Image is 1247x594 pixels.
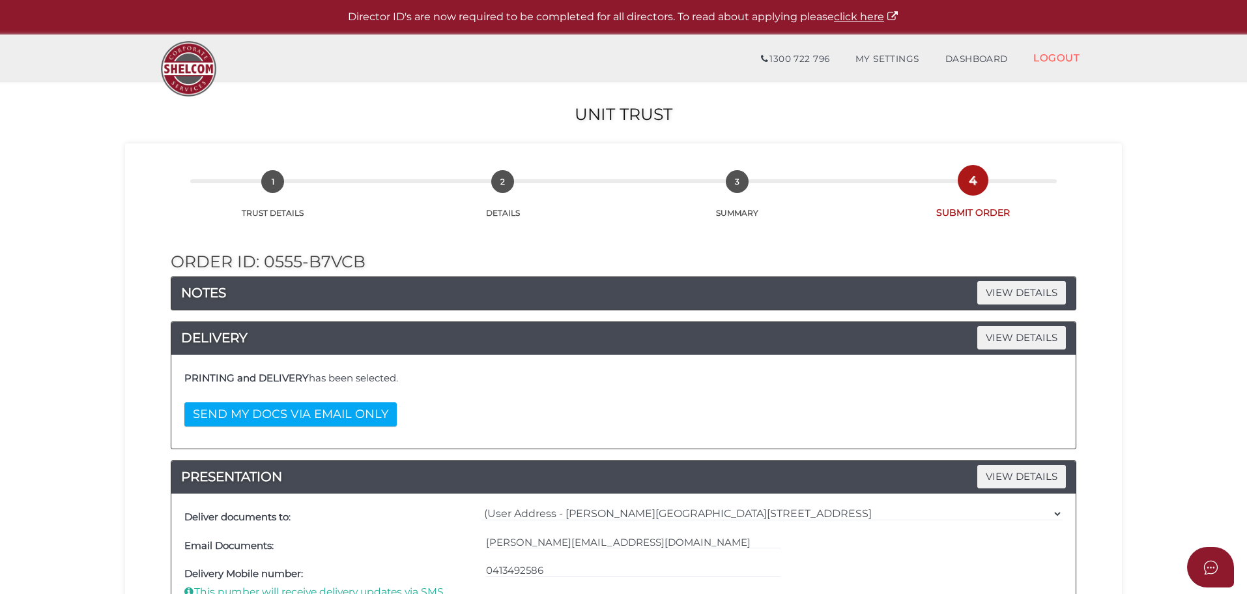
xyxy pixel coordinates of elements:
[486,563,781,578] input: Please enter a valid 10-digit phone number
[857,183,1089,219] a: 4SUBMIT ORDER
[491,170,514,193] span: 2
[932,46,1021,72] a: DASHBOARD
[726,170,749,193] span: 3
[184,373,1063,384] h4: has been selected.
[977,326,1066,349] span: VIEW DETAILS
[158,185,388,218] a: 1TRUST DETAILS
[1187,547,1234,587] button: Open asap
[1020,44,1093,71] a: LOGOUT
[834,10,899,23] a: click here
[184,539,274,552] b: Email Documents:
[171,327,1076,348] h4: DELIVERY
[184,402,397,426] button: SEND MY DOCS VIA EMAIL ONLY
[171,253,1076,271] h2: Order ID: 0555-b7vcb
[154,35,223,103] img: Logo
[261,170,284,193] span: 1
[171,282,1076,303] a: NOTESVIEW DETAILS
[977,281,1066,304] span: VIEW DETAILS
[748,46,842,72] a: 1300 722 796
[842,46,932,72] a: MY SETTINGS
[184,372,309,384] b: PRINTING and DELIVERY
[977,465,1066,488] span: VIEW DETAILS
[171,327,1076,348] a: DELIVERYVIEW DETAILS
[388,185,618,218] a: 2DETAILS
[171,466,1076,487] h4: PRESENTATION
[171,466,1076,487] a: PRESENTATIONVIEW DETAILS
[618,185,857,218] a: 3SUMMARY
[962,169,984,192] span: 4
[33,10,1214,25] p: Director ID's are now required to be completed for all directors. To read about applying please
[171,282,1076,303] h4: NOTES
[184,511,291,523] b: Deliver documents to:
[184,567,303,580] b: Delivery Mobile number:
